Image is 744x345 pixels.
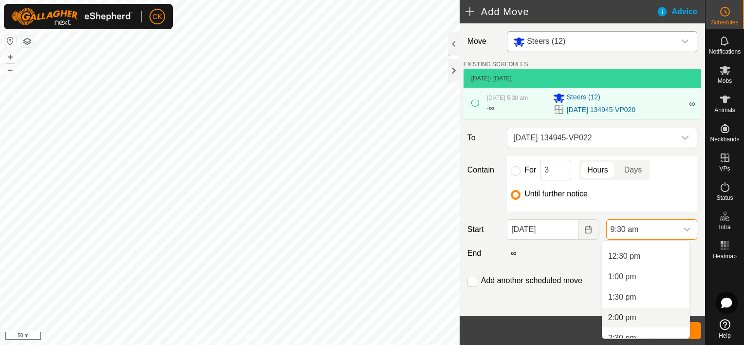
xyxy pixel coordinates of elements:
[490,75,512,82] span: - [DATE]
[4,64,16,76] button: –
[471,75,490,82] span: [DATE]
[718,78,732,84] span: Mobs
[711,19,738,25] span: Schedules
[602,267,689,287] li: 1:00 pm
[719,166,730,172] span: VPs
[579,219,598,240] button: Choose Date
[465,6,656,18] h2: Add Move
[509,128,675,148] span: 2025-08-17 134945-VP022
[524,190,588,198] label: Until further notice
[719,333,731,339] span: Help
[464,164,503,176] label: Contain
[21,36,33,47] button: Map Layers
[567,92,600,104] span: Steers (12)
[608,312,636,324] span: 2:00 pm
[710,136,739,142] span: Neckbands
[607,220,677,239] span: 9:30 am
[464,128,503,148] label: To
[507,249,520,257] label: ∞
[608,271,636,283] span: 1:00 pm
[675,128,695,148] div: dropdown trigger
[675,32,695,52] div: dropdown trigger
[602,287,689,307] li: 1:30 pm
[608,250,641,262] span: 12:30 pm
[487,102,494,114] div: -
[602,308,689,327] li: 2:00 pm
[464,248,503,259] label: End
[464,60,528,69] label: EXISTING SCHEDULES
[624,164,642,176] span: Days
[4,35,16,47] button: Reset Map
[487,95,528,101] span: [DATE] 5:30 am
[481,277,582,285] label: Add another scheduled move
[191,332,228,341] a: Privacy Policy
[567,105,635,115] a: [DATE] 134945-VP020
[713,253,737,259] span: Heatmap
[719,224,730,230] span: Infra
[509,32,675,52] span: Steers
[240,332,268,341] a: Contact Us
[12,8,133,25] img: Gallagher Logo
[656,6,705,18] div: Advice
[464,31,503,52] label: Move
[152,12,162,22] span: CK
[677,220,697,239] div: dropdown trigger
[608,291,636,303] span: 1:30 pm
[587,164,608,176] span: Hours
[706,315,744,343] a: Help
[489,104,494,112] span: ∞
[689,99,695,109] span: ∞
[602,247,689,266] li: 12:30 pm
[464,224,503,235] label: Start
[527,37,565,45] span: Steers (12)
[4,51,16,63] button: +
[716,195,733,201] span: Status
[709,49,741,55] span: Notifications
[524,166,536,174] label: For
[608,332,636,344] span: 2:30 pm
[714,107,735,113] span: Animals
